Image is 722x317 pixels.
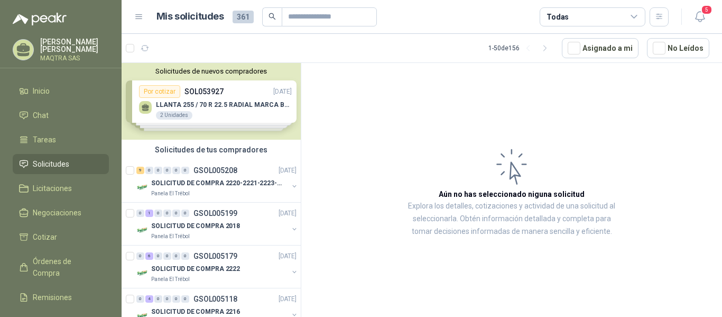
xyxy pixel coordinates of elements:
span: Cotizar [33,231,57,243]
a: Remisiones [13,287,109,307]
div: 0 [172,167,180,174]
button: 5 [690,7,709,26]
a: 9 0 0 0 0 0 GSOL005208[DATE] Company LogoSOLICITUD DE COMPRA 2220-2221-2223-2224Panela El Trébol [136,164,299,198]
a: Chat [13,105,109,125]
div: 0 [163,295,171,303]
div: 0 [181,210,189,217]
span: Remisiones [33,292,72,303]
h3: Aún no has seleccionado niguna solicitud [439,188,585,200]
div: 0 [181,167,189,174]
div: 6 [145,252,153,260]
button: Solicitudes de nuevos compradores [126,67,297,75]
span: Negociaciones [33,207,81,219]
button: No Leídos [647,38,709,58]
div: 0 [172,210,180,217]
p: GSOL005199 [193,210,237,217]
span: Órdenes de Compra [33,256,99,279]
p: SOLICITUD DE COMPRA 2018 [151,221,240,231]
div: Solicitudes de nuevos compradoresPor cotizarSOL053927[DATE] LLANTA 255 / 70 R 22.5 RADIAL MARCA B... [122,63,301,140]
p: Panela El Trébol [151,232,190,241]
span: Licitaciones [33,183,72,194]
div: 0 [163,167,171,174]
div: 0 [172,295,180,303]
p: Panela El Trébol [151,275,190,284]
div: 1 [145,210,153,217]
div: 9 [136,167,144,174]
a: Licitaciones [13,178,109,198]
p: GSOL005118 [193,295,237,303]
span: Tareas [33,134,56,146]
p: Explora los detalles, cotizaciones y actividad de una solicitud al seleccionarla. Obtén informaci... [407,200,616,238]
div: 0 [154,295,162,303]
p: [DATE] [279,166,297,176]
a: Inicio [13,81,109,101]
a: Solicitudes [13,154,109,174]
div: 0 [181,295,189,303]
p: [PERSON_NAME] [PERSON_NAME] [40,38,109,53]
button: Asignado a mi [562,38,638,58]
a: 0 6 0 0 0 0 GSOL005179[DATE] Company LogoSOLICITUD DE COMPRA 2222Panela El Trébol [136,250,299,284]
p: SOLICITUD DE COMPRA 2216 [151,307,240,317]
a: 0 1 0 0 0 0 GSOL005199[DATE] Company LogoSOLICITUD DE COMPRA 2018Panela El Trébol [136,207,299,241]
span: search [269,13,276,20]
div: 1 - 50 de 156 [488,40,553,57]
p: GSOL005179 [193,252,237,260]
div: Solicitudes de tus compradores [122,140,301,160]
p: [DATE] [279,294,297,304]
a: Negociaciones [13,203,109,223]
div: 0 [181,252,189,260]
div: 0 [154,167,162,174]
div: 0 [172,252,180,260]
p: SOLICITUD DE COMPRA 2220-2221-2223-2224 [151,178,283,188]
img: Company Logo [136,267,149,279]
span: 361 [233,11,254,23]
div: Todas [547,11,569,23]
p: Panela El Trébol [151,189,190,198]
span: Inicio [33,85,50,97]
h1: Mis solicitudes [156,9,224,24]
p: [DATE] [279,209,297,219]
div: 0 [145,167,153,174]
p: GSOL005208 [193,167,237,174]
a: Órdenes de Compra [13,251,109,283]
div: 0 [154,252,162,260]
p: MAQTRA SAS [40,55,109,61]
span: 5 [701,5,712,15]
img: Company Logo [136,181,149,194]
span: Chat [33,110,49,121]
a: Tareas [13,130,109,150]
img: Logo peakr [13,13,67,25]
div: 0 [163,252,171,260]
p: SOLICITUD DE COMPRA 2222 [151,264,240,274]
p: [DATE] [279,251,297,261]
div: 0 [136,210,144,217]
div: 0 [163,210,171,217]
img: Company Logo [136,224,149,237]
a: Cotizar [13,227,109,247]
div: 0 [136,295,144,303]
div: 4 [145,295,153,303]
span: Solicitudes [33,158,69,170]
div: 0 [136,252,144,260]
div: 0 [154,210,162,217]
